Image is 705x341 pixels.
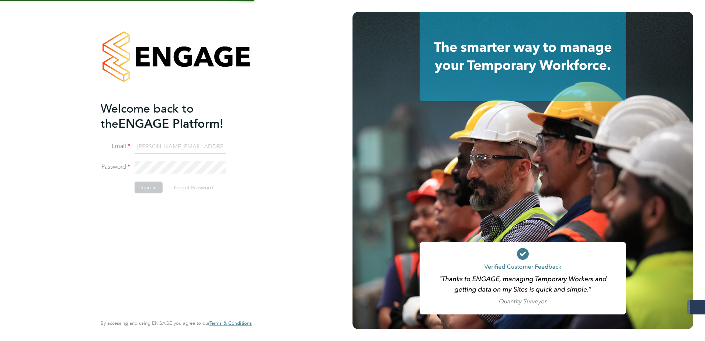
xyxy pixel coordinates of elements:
h2: ENGAGE Platform! [101,101,244,131]
input: Enter your work email... [135,140,226,154]
button: Sign In [135,182,163,193]
a: Terms & Conditions [209,320,252,326]
label: Email [101,142,130,150]
button: Forgot Password [168,182,219,193]
span: Welcome back to the [101,101,194,131]
span: By accessing and using ENGAGE you agree to our [101,320,252,326]
label: Password [101,163,130,171]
